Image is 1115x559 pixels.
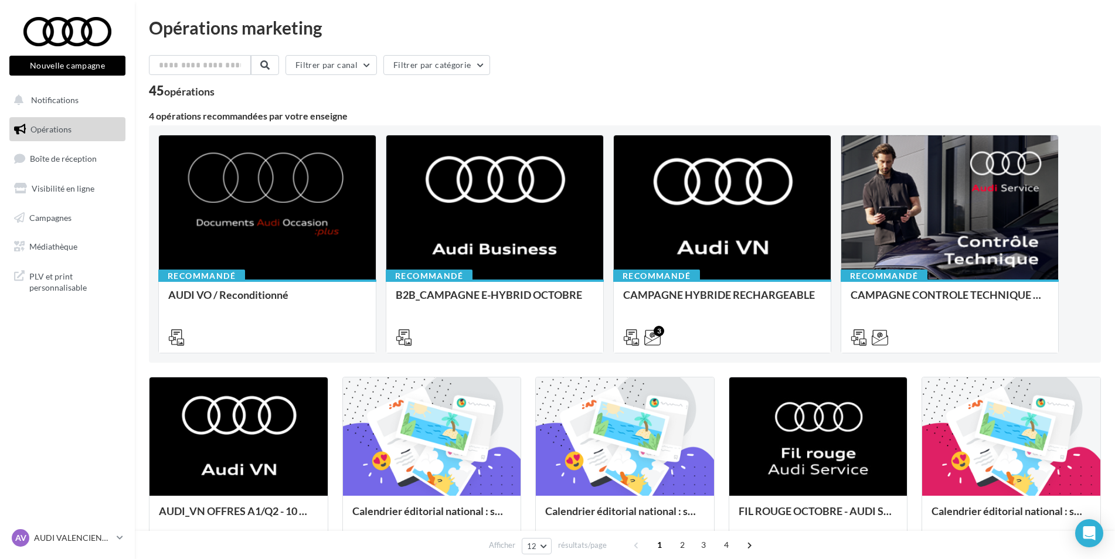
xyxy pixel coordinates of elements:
[149,19,1101,36] div: Opérations marketing
[386,270,472,282] div: Recommandé
[558,540,607,551] span: résultats/page
[623,289,821,312] div: CAMPAGNE HYBRIDE RECHARGEABLE
[489,540,515,551] span: Afficher
[9,56,125,76] button: Nouvelle campagne
[673,536,692,554] span: 2
[694,536,713,554] span: 3
[7,176,128,201] a: Visibilité en ligne
[30,124,72,134] span: Opérations
[7,88,123,113] button: Notifications
[932,505,1091,529] div: Calendrier éditorial national : semaine du 22.09 au 28.09
[7,264,128,298] a: PLV et print personnalisable
[1075,519,1103,547] div: Open Intercom Messenger
[717,536,736,554] span: 4
[159,505,318,529] div: AUDI_VN OFFRES A1/Q2 - 10 au 31 octobre
[164,86,215,97] div: opérations
[7,234,128,259] a: Médiathèque
[545,505,705,529] div: Calendrier éditorial national : semaine du 29.09 au 05.10
[739,505,898,529] div: FIL ROUGE OCTOBRE - AUDI SERVICE
[158,270,245,282] div: Recommandé
[7,206,128,230] a: Campagnes
[522,538,552,554] button: 12
[32,183,94,193] span: Visibilité en ligne
[29,241,77,251] span: Médiathèque
[149,111,1101,121] div: 4 opérations recommandées par votre enseigne
[285,55,377,75] button: Filtrer par canal
[352,505,512,529] div: Calendrier éditorial national : semaine du 06.10 au 12.10
[31,95,79,105] span: Notifications
[527,541,537,551] span: 12
[168,289,366,312] div: AUDI VO / Reconditionné
[29,268,121,294] span: PLV et print personnalisable
[841,270,927,282] div: Recommandé
[396,289,594,312] div: B2B_CAMPAGNE E-HYBRID OCTOBRE
[15,532,26,544] span: AV
[34,532,112,544] p: AUDI VALENCIENNES
[149,84,215,97] div: 45
[7,146,128,171] a: Boîte de réception
[613,270,700,282] div: Recommandé
[7,117,128,142] a: Opérations
[654,326,664,336] div: 3
[29,212,72,222] span: Campagnes
[650,536,669,554] span: 1
[30,154,97,163] span: Boîte de réception
[851,289,1049,312] div: CAMPAGNE CONTROLE TECHNIQUE 25€ OCTOBRE
[9,527,125,549] a: AV AUDI VALENCIENNES
[383,55,490,75] button: Filtrer par catégorie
